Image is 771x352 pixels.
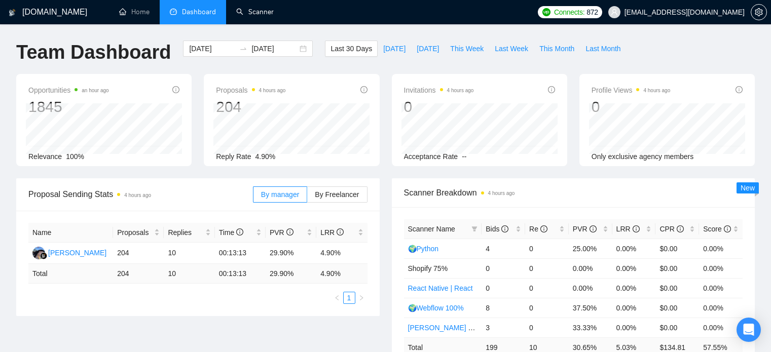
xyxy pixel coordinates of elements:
th: Proposals [113,223,164,243]
td: 29.90% [266,243,316,264]
td: Total [28,264,113,284]
td: 204 [113,264,164,284]
img: AA [32,247,45,259]
td: 00:13:13 [215,243,266,264]
td: 37.50% [569,298,612,318]
div: 204 [216,97,285,116]
span: This Week [450,43,484,54]
td: $0.00 [655,318,699,337]
td: 0.00% [612,298,656,318]
span: Proposals [117,227,152,238]
td: 0.00% [699,278,743,298]
td: 10 [164,264,214,284]
input: Start date [189,43,235,54]
div: Open Intercom Messenger [737,318,761,342]
span: This Month [539,43,574,54]
span: Re [529,225,547,233]
span: dashboard [170,8,177,15]
td: 0 [525,258,569,278]
span: info-circle [633,225,640,232]
td: 8 [482,298,525,318]
span: filter [471,226,478,232]
a: React Native | React [408,284,473,292]
div: 1845 [28,97,109,116]
span: Scanner Name [408,225,455,233]
td: $0.00 [655,239,699,258]
span: Scanner Breakdown [404,186,743,199]
span: Connects: [554,7,584,18]
span: By Freelancer [315,190,359,199]
td: 0.00% [612,239,656,258]
span: -- [462,152,466,161]
td: 0.00% [612,278,656,298]
span: Last 30 Days [331,43,372,54]
td: 4.90 % [316,264,367,284]
a: AA[PERSON_NAME] [32,248,106,256]
li: Previous Page [331,292,343,304]
td: 0.00% [699,258,743,278]
span: right [358,295,364,301]
a: [PERSON_NAME] Webflow 100% [408,324,516,332]
img: gigradar-bm.png [40,252,47,259]
span: Profile Views [592,84,671,96]
time: 4 hours ago [124,192,151,198]
span: info-circle [172,86,179,93]
span: Invitations [404,84,474,96]
a: setting [751,8,767,16]
span: info-circle [337,228,344,236]
th: Name [28,223,113,243]
span: [DATE] [417,43,439,54]
span: info-circle [548,86,555,93]
td: 0.00% [612,258,656,278]
span: Acceptance Rate [404,152,458,161]
span: By manager [261,190,299,199]
a: 🌍Python [408,245,439,253]
td: 29.90 % [266,264,316,284]
a: homeHome [119,8,150,16]
input: End date [251,43,298,54]
time: an hour ago [82,88,108,93]
span: Relevance [28,152,62,161]
td: 0.00% [569,258,612,278]
button: right [355,292,368,304]
span: Last Month [585,43,620,54]
a: 🌍Webflow 100% [408,304,464,312]
time: 4 hours ago [259,88,286,93]
span: Shopify 75% [408,264,448,272]
span: PVR [270,228,293,237]
td: 4.90% [316,243,367,264]
span: PVR [573,225,597,233]
span: info-circle [501,225,508,232]
span: Time [219,228,243,237]
a: 1 [344,292,355,303]
td: 0.00% [699,318,743,337]
span: to [239,45,247,53]
button: Last Week [489,41,534,57]
button: This Month [534,41,580,57]
td: 0 [525,239,569,258]
span: info-circle [286,228,293,236]
td: 0 [482,258,525,278]
span: Proposal Sending Stats [28,188,253,201]
button: This Week [445,41,489,57]
td: 0.00% [699,298,743,318]
span: Score [703,225,730,233]
span: info-circle [677,225,684,232]
img: upwork-logo.png [542,8,550,16]
button: setting [751,4,767,20]
span: 100% [66,152,84,161]
span: info-circle [724,225,731,232]
td: 3 [482,318,525,337]
time: 4 hours ago [447,88,474,93]
button: [DATE] [378,41,411,57]
td: 4 [482,239,525,258]
span: Replies [168,227,203,238]
td: $0.00 [655,258,699,278]
td: 33.33% [569,318,612,337]
h1: Team Dashboard [16,41,171,64]
span: Opportunities [28,84,109,96]
span: Bids [486,225,508,233]
div: 0 [592,97,671,116]
td: 0.00% [569,278,612,298]
div: 0 [404,97,474,116]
